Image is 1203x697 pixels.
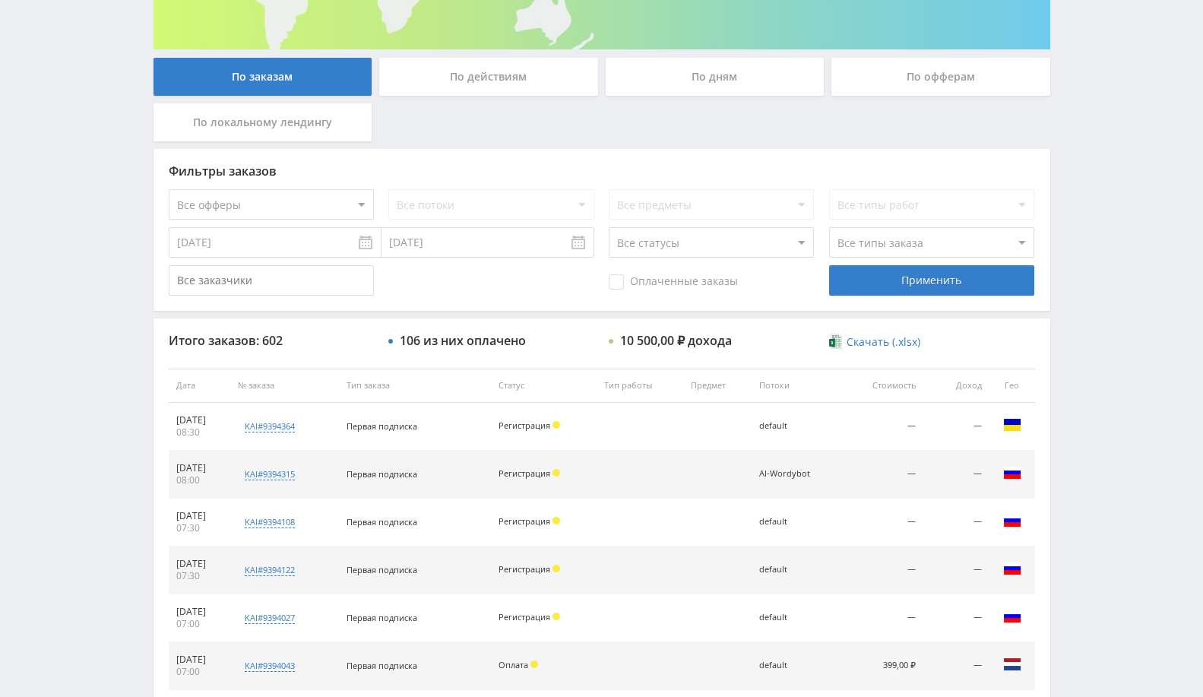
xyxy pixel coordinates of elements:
[923,547,989,594] td: —
[597,369,683,403] th: Тип работы
[829,334,920,350] a: Скачать (.xlsx)
[759,421,828,431] div: default
[176,414,223,426] div: [DATE]
[245,564,295,576] div: kai#9394122
[245,612,295,624] div: kai#9394027
[499,611,550,623] span: Регистрация
[989,369,1035,403] th: Гео
[552,613,560,620] span: Холд
[491,369,597,403] th: Статус
[1003,607,1021,626] img: rus.png
[499,467,550,479] span: Регистрация
[339,369,491,403] th: Тип заказа
[245,516,295,528] div: kai#9394108
[347,420,417,432] span: Первая подписка
[606,58,825,96] div: По дням
[843,403,923,451] td: —
[620,334,732,347] div: 10 500,00 ₽ дохода
[609,274,738,290] span: Оплаченные заказы
[176,522,223,534] div: 07:30
[1003,559,1021,578] img: rus.png
[379,58,598,96] div: По действиям
[347,468,417,480] span: Первая подписка
[176,618,223,630] div: 07:00
[176,606,223,618] div: [DATE]
[176,666,223,678] div: 07:00
[1003,416,1021,434] img: ukr.png
[169,334,374,347] div: Итого заказов: 602
[169,265,374,296] input: Все заказчики
[923,642,989,690] td: —
[154,103,372,141] div: По локальному лендингу
[843,547,923,594] td: —
[400,334,526,347] div: 106 из них оплачено
[176,474,223,486] div: 08:00
[552,517,560,524] span: Холд
[843,594,923,642] td: —
[230,369,339,403] th: № заказа
[176,510,223,522] div: [DATE]
[499,563,550,575] span: Регистрация
[923,369,989,403] th: Доход
[552,421,560,429] span: Холд
[752,369,843,403] th: Потоки
[499,420,550,431] span: Регистрация
[847,336,920,348] span: Скачать (.xlsx)
[176,654,223,666] div: [DATE]
[831,58,1050,96] div: По офферам
[759,613,828,623] div: default
[347,564,417,575] span: Первая подписка
[347,516,417,528] span: Первая подписка
[843,451,923,499] td: —
[552,469,560,477] span: Холд
[499,659,528,670] span: Оплата
[923,499,989,547] td: —
[923,403,989,451] td: —
[347,612,417,623] span: Первая подписка
[176,426,223,439] div: 08:30
[759,565,828,575] div: default
[245,420,295,432] div: kai#9394364
[530,661,538,668] span: Холд
[1003,655,1021,673] img: nld.png
[843,369,923,403] th: Стоимость
[843,499,923,547] td: —
[923,594,989,642] td: —
[552,565,560,572] span: Холд
[169,369,230,403] th: Дата
[176,462,223,474] div: [DATE]
[245,468,295,480] div: kai#9394315
[347,660,417,671] span: Первая подписка
[759,469,828,479] div: AI-Wordybot
[176,558,223,570] div: [DATE]
[169,164,1035,178] div: Фильтры заказов
[829,265,1034,296] div: Применить
[843,642,923,690] td: 399,00 ₽
[245,660,295,672] div: kai#9394043
[176,570,223,582] div: 07:30
[759,661,828,670] div: default
[829,334,842,349] img: xlsx
[1003,512,1021,530] img: rus.png
[683,369,752,403] th: Предмет
[1003,464,1021,482] img: rus.png
[759,517,828,527] div: default
[154,58,372,96] div: По заказам
[499,515,550,527] span: Регистрация
[923,451,989,499] td: —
